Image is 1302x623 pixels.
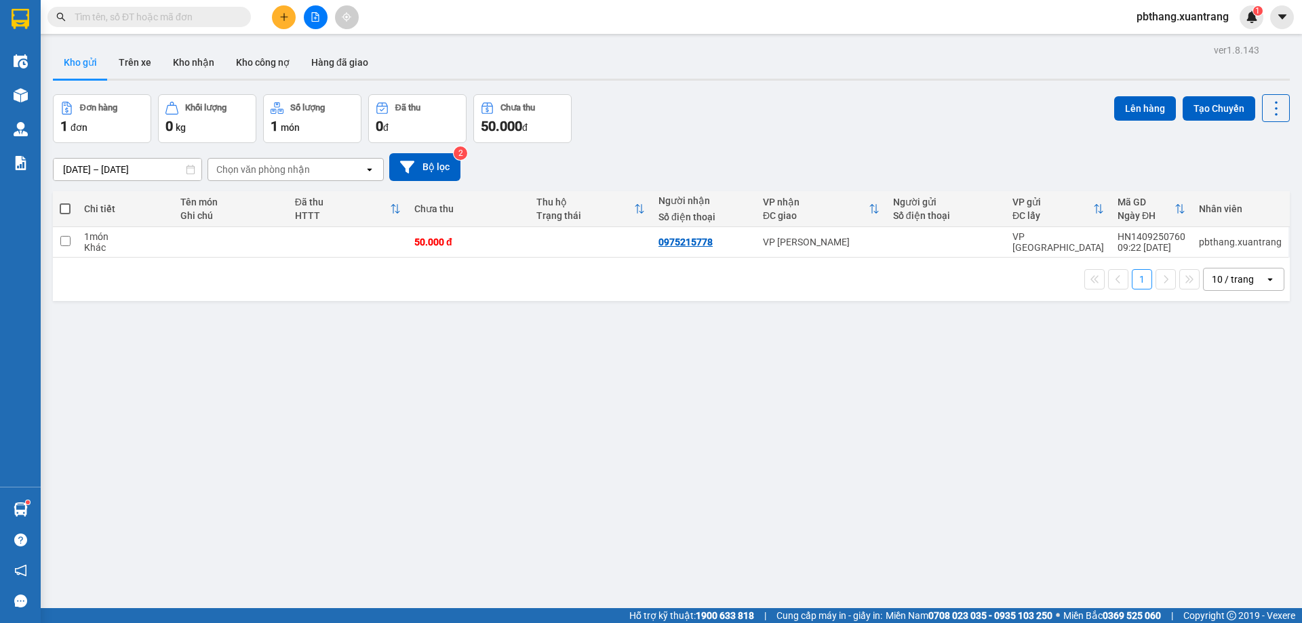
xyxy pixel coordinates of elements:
[14,502,28,517] img: warehouse-icon
[60,118,68,134] span: 1
[272,5,296,29] button: plus
[383,122,389,133] span: đ
[500,103,535,113] div: Chưa thu
[216,163,310,176] div: Chọn văn phòng nhận
[176,122,186,133] span: kg
[414,203,523,214] div: Chưa thu
[180,197,281,207] div: Tên món
[304,5,328,29] button: file-add
[763,197,869,207] div: VP nhận
[342,12,351,22] span: aim
[281,122,300,133] span: món
[1276,11,1288,23] span: caret-down
[389,153,460,181] button: Bộ lọc
[56,12,66,22] span: search
[271,118,278,134] span: 1
[84,242,167,253] div: Khác
[53,46,108,79] button: Kho gửi
[75,9,235,24] input: Tìm tên, số ĐT hoặc mã đơn
[658,237,713,247] div: 0975215778
[1012,197,1093,207] div: VP gửi
[1265,274,1276,285] svg: open
[1132,269,1152,289] button: 1
[14,595,27,607] span: message
[473,94,572,143] button: Chưa thu50.000đ
[1212,273,1254,286] div: 10 / trang
[1103,610,1161,621] strong: 0369 525 060
[53,94,151,143] button: Đơn hàng1đơn
[300,46,379,79] button: Hàng đã giao
[376,118,383,134] span: 0
[481,118,522,134] span: 50.000
[928,610,1052,621] strong: 0708 023 035 - 0935 103 250
[536,197,634,207] div: Thu hộ
[335,5,359,29] button: aim
[1253,6,1263,16] sup: 1
[1183,96,1255,121] button: Tạo Chuyến
[14,54,28,68] img: warehouse-icon
[536,210,634,221] div: Trạng thái
[71,122,87,133] span: đơn
[763,237,880,247] div: VP [PERSON_NAME]
[14,534,27,546] span: question-circle
[1111,191,1192,227] th: Toggle SortBy
[893,197,999,207] div: Người gửi
[1063,608,1161,623] span: Miền Bắc
[1227,611,1236,620] span: copyright
[1214,43,1259,58] div: ver 1.8.143
[288,191,408,227] th: Toggle SortBy
[295,210,390,221] div: HTTT
[263,94,361,143] button: Số lượng1món
[658,195,749,206] div: Người nhận
[1270,5,1294,29] button: caret-down
[1199,237,1282,247] div: pbthang.xuantrang
[12,9,29,29] img: logo-vxr
[395,103,420,113] div: Đã thu
[1118,231,1185,242] div: HN1409250760
[414,237,523,247] div: 50.000 đ
[165,118,173,134] span: 0
[1114,96,1176,121] button: Lên hàng
[764,608,766,623] span: |
[225,46,300,79] button: Kho công nợ
[14,88,28,102] img: warehouse-icon
[756,191,886,227] th: Toggle SortBy
[1006,191,1111,227] th: Toggle SortBy
[1171,608,1173,623] span: |
[14,564,27,577] span: notification
[14,156,28,170] img: solution-icon
[629,608,754,623] span: Hỗ trợ kỹ thuật:
[26,500,30,504] sup: 1
[295,197,390,207] div: Đã thu
[1056,613,1060,618] span: ⚪️
[279,12,289,22] span: plus
[54,159,201,180] input: Select a date range.
[162,46,225,79] button: Kho nhận
[1118,242,1185,253] div: 09:22 [DATE]
[108,46,162,79] button: Trên xe
[763,210,869,221] div: ĐC giao
[290,103,325,113] div: Số lượng
[1255,6,1260,16] span: 1
[454,146,467,160] sup: 2
[893,210,999,221] div: Số điện thoại
[1012,231,1104,253] div: VP [GEOGRAPHIC_DATA]
[364,164,375,175] svg: open
[80,103,117,113] div: Đơn hàng
[1118,210,1175,221] div: Ngày ĐH
[84,231,167,242] div: 1 món
[522,122,528,133] span: đ
[776,608,882,623] span: Cung cấp máy in - giấy in:
[14,122,28,136] img: warehouse-icon
[658,212,749,222] div: Số điện thoại
[886,608,1052,623] span: Miền Nam
[1012,210,1093,221] div: ĐC lấy
[368,94,467,143] button: Đã thu0đ
[185,103,226,113] div: Khối lượng
[1199,203,1282,214] div: Nhân viên
[1246,11,1258,23] img: icon-new-feature
[180,210,281,221] div: Ghi chú
[84,203,167,214] div: Chi tiết
[530,191,652,227] th: Toggle SortBy
[1126,8,1240,25] span: pbthang.xuantrang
